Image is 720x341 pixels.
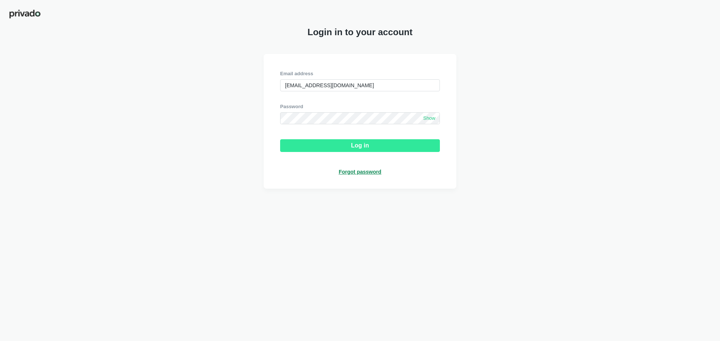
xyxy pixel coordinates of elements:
[339,168,381,175] a: Forgot password
[9,9,41,19] img: privado-logo
[423,115,435,122] span: Show
[351,142,369,149] div: Log in
[280,139,440,152] button: Log in
[280,70,440,77] div: Email address
[280,103,440,110] div: Password
[307,27,412,37] span: Login in to your account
